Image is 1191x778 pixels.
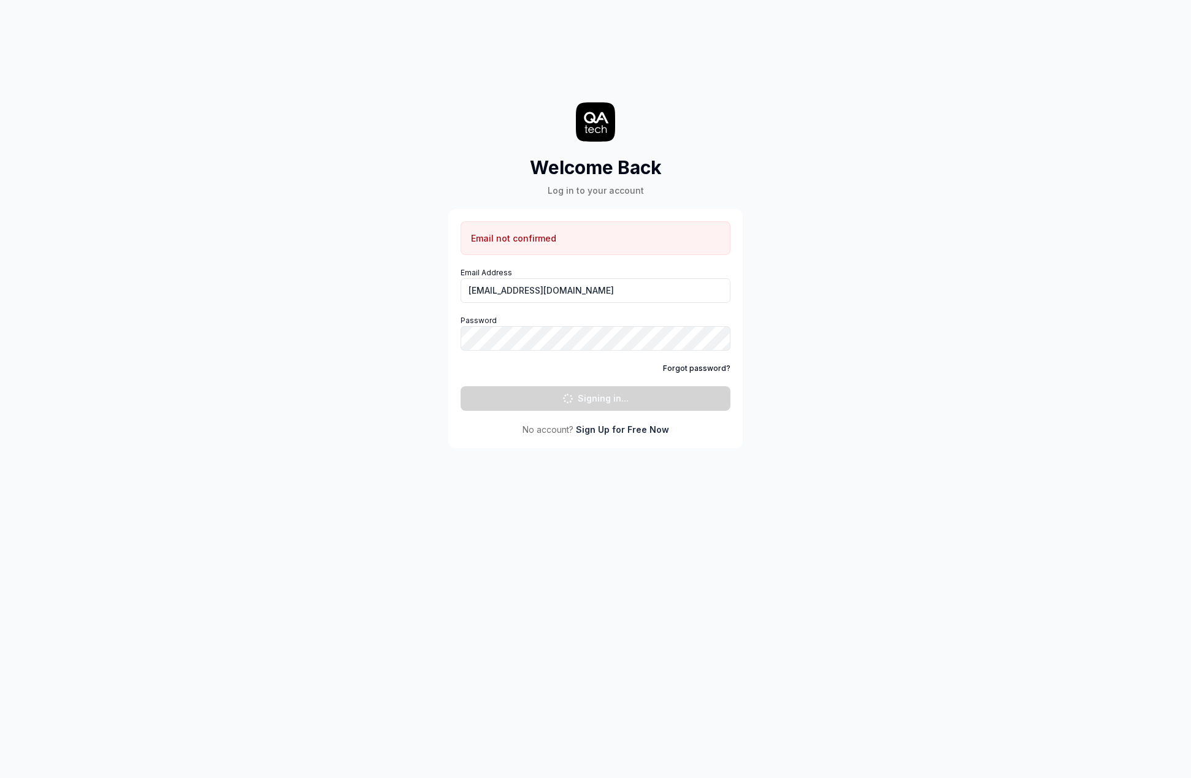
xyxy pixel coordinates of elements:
[576,423,669,436] a: Sign Up for Free Now
[461,315,730,351] label: Password
[461,267,730,303] label: Email Address
[530,184,662,197] div: Log in to your account
[663,363,730,374] a: Forgot password?
[461,326,730,351] input: Password
[471,232,556,245] p: Email not confirmed
[461,386,730,411] button: Signing in...
[461,278,730,303] input: Email Address
[523,423,573,436] span: No account?
[530,154,662,181] h2: Welcome Back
